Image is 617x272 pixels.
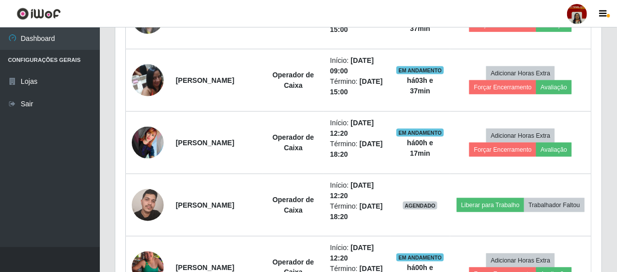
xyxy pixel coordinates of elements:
strong: Operador de Caixa [273,71,314,89]
time: [DATE] 12:20 [330,181,374,200]
button: Liberar para Trabalho [457,198,524,212]
img: 1716827942776.jpeg [132,59,164,101]
strong: há 00 h e 17 min [407,139,433,157]
li: Término: [330,201,384,222]
button: Forçar Encerramento [469,143,536,157]
button: Avaliação [536,143,572,157]
li: Início: [330,243,384,264]
button: Trabalhador Faltou [524,198,585,212]
strong: há 03 h e 37 min [407,14,433,32]
img: 1734815809849.jpeg [132,184,164,226]
strong: [PERSON_NAME] [176,139,234,147]
strong: [PERSON_NAME] [176,264,234,272]
span: EM ANDAMENTO [396,129,444,137]
strong: [PERSON_NAME] [176,201,234,209]
li: Início: [330,55,384,76]
li: Término: [330,139,384,160]
button: Adicionar Horas Extra [486,254,555,268]
button: Adicionar Horas Extra [486,129,555,143]
button: Adicionar Horas Extra [486,66,555,80]
span: AGENDADO [403,202,438,210]
img: 1651545393284.jpeg [132,127,164,159]
strong: Operador de Caixa [273,196,314,214]
strong: [PERSON_NAME] [176,76,234,84]
span: EM ANDAMENTO [396,254,444,262]
li: Início: [330,180,384,201]
img: CoreUI Logo [16,7,61,20]
button: Avaliação [536,80,572,94]
time: [DATE] 12:20 [330,119,374,137]
button: Forçar Encerramento [469,80,536,94]
time: [DATE] 12:20 [330,244,374,262]
time: [DATE] 09:00 [330,56,374,75]
li: Término: [330,76,384,97]
strong: há 03 h e 37 min [407,76,433,95]
strong: Operador de Caixa [273,133,314,152]
li: Início: [330,118,384,139]
span: EM ANDAMENTO [396,66,444,74]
